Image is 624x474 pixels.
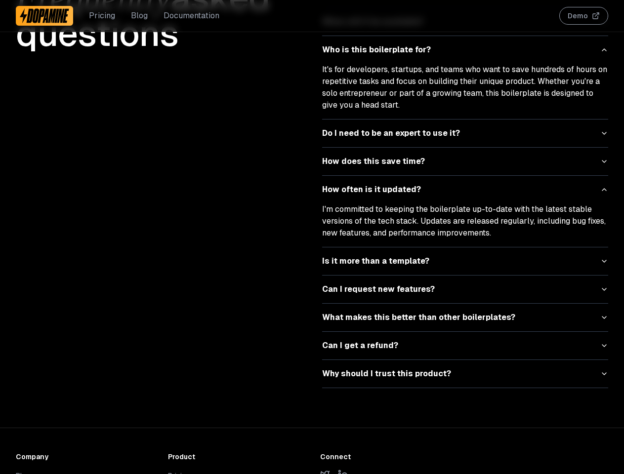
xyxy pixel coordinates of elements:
button: Do I need to be an expert to use it? [322,119,609,147]
button: How often is it updated? [322,176,609,203]
img: Dopamine [20,8,69,24]
button: Is it more than a template? [322,247,609,275]
div: How often is it updated? [322,203,609,247]
h3: Product [168,452,304,462]
div: Who is this boilerplate for? [322,64,609,119]
h3: Company [16,452,152,462]
button: How does this save time? [322,148,609,175]
button: Can I request new features? [322,276,609,303]
a: Pricing [89,10,115,22]
h3: Connect [320,452,457,462]
a: Blog [131,10,148,22]
button: Who is this boilerplate for? [322,36,609,64]
button: Why should I trust this product? [322,360,609,388]
p: It's for developers, startups, and teams who want to save hundreds of hours on repetitive tasks a... [322,64,609,111]
button: What makes this better than other boilerplates? [322,304,609,331]
button: Demo [559,7,608,25]
a: Dopamine [16,6,73,26]
a: Documentation [164,10,219,22]
button: Can I get a refund? [322,332,609,359]
p: I'm committed to keeping the boilerplate up-to-date with the latest stable versions of the tech s... [322,203,609,239]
